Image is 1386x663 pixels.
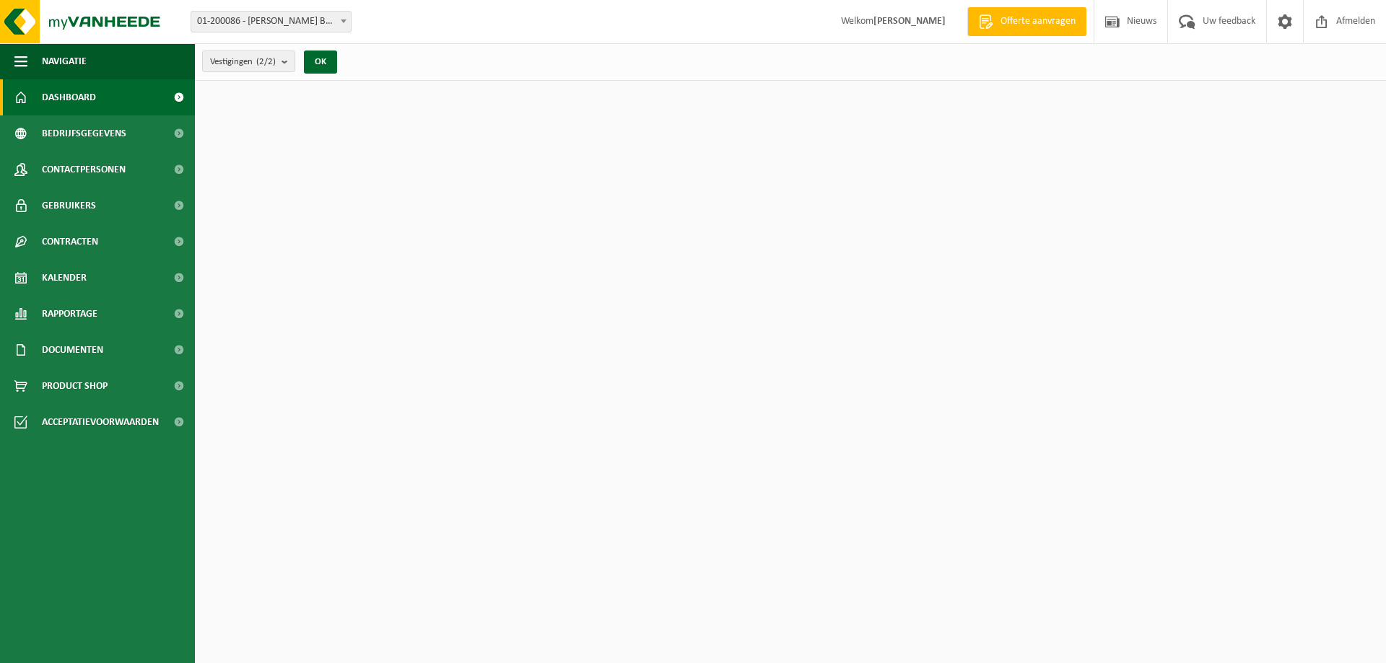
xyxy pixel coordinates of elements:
[42,43,87,79] span: Navigatie
[304,51,337,74] button: OK
[42,188,96,224] span: Gebruikers
[210,51,276,73] span: Vestigingen
[997,14,1079,29] span: Offerte aanvragen
[191,12,351,32] span: 01-200086 - DAMMAN BV - TIELT
[202,51,295,72] button: Vestigingen(2/2)
[42,79,96,115] span: Dashboard
[42,115,126,152] span: Bedrijfsgegevens
[42,296,97,332] span: Rapportage
[967,7,1086,36] a: Offerte aanvragen
[42,224,98,260] span: Contracten
[42,404,159,440] span: Acceptatievoorwaarden
[873,16,946,27] strong: [PERSON_NAME]
[256,57,276,66] count: (2/2)
[42,152,126,188] span: Contactpersonen
[191,11,352,32] span: 01-200086 - DAMMAN BV - TIELT
[42,332,103,368] span: Documenten
[42,368,108,404] span: Product Shop
[42,260,87,296] span: Kalender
